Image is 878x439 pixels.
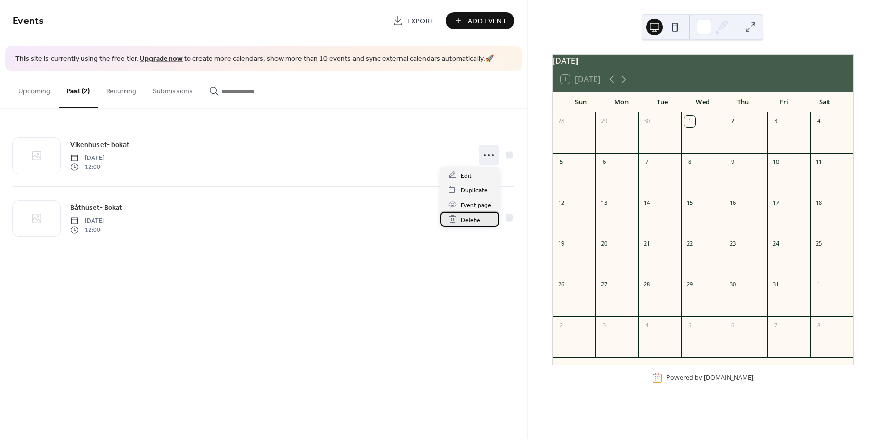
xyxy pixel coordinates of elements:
[461,170,472,181] span: Edit
[461,200,491,210] span: Event page
[98,71,144,107] button: Recurring
[70,163,105,172] span: 12:00
[684,116,695,127] div: 1
[598,238,610,250] div: 20
[666,373,754,382] div: Powered by
[461,185,488,196] span: Duplicate
[684,198,695,209] div: 15
[727,157,738,168] div: 9
[764,92,805,112] div: Fri
[641,198,653,209] div: 14
[468,16,507,27] span: Add Event
[70,216,105,225] span: [DATE]
[684,279,695,290] div: 29
[684,157,695,168] div: 8
[144,71,201,107] button: Submissions
[641,157,653,168] div: 7
[804,92,845,112] div: Sat
[598,320,610,331] div: 3
[70,226,105,235] span: 12:00
[446,12,514,29] button: Add Event
[704,373,754,382] a: [DOMAIN_NAME]
[561,92,601,112] div: Sun
[556,238,567,250] div: 19
[598,116,610,127] div: 29
[813,279,824,290] div: 1
[770,116,782,127] div: 3
[813,320,824,331] div: 8
[727,320,738,331] div: 6
[59,71,98,108] button: Past (2)
[556,198,567,209] div: 12
[684,238,695,250] div: 22
[70,202,122,213] a: Båthuset- Bokat
[641,238,653,250] div: 21
[461,214,480,225] span: Delete
[727,279,738,290] div: 30
[70,139,130,151] a: Vikenhuset- bokat
[385,12,442,29] a: Export
[684,320,695,331] div: 5
[770,157,782,168] div: 10
[553,55,853,67] div: [DATE]
[598,198,610,209] div: 13
[15,54,494,64] span: This site is currently using the free tier. to create more calendars, show more than 10 events an...
[556,320,567,331] div: 2
[642,92,683,112] div: Tue
[727,116,738,127] div: 2
[813,198,824,209] div: 18
[723,92,764,112] div: Thu
[727,198,738,209] div: 16
[601,92,642,112] div: Mon
[813,157,824,168] div: 11
[641,320,653,331] div: 4
[770,320,782,331] div: 7
[70,139,130,150] span: Vikenhuset- bokat
[682,92,723,112] div: Wed
[10,71,59,107] button: Upcoming
[770,238,782,250] div: 24
[598,157,610,168] div: 6
[556,157,567,168] div: 5
[727,238,738,250] div: 23
[140,52,183,66] a: Upgrade now
[407,16,434,27] span: Export
[813,116,824,127] div: 4
[770,279,782,290] div: 31
[641,116,653,127] div: 30
[556,279,567,290] div: 26
[598,279,610,290] div: 27
[70,153,105,162] span: [DATE]
[13,11,44,31] span: Events
[770,198,782,209] div: 17
[641,279,653,290] div: 28
[813,238,824,250] div: 25
[556,116,567,127] div: 28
